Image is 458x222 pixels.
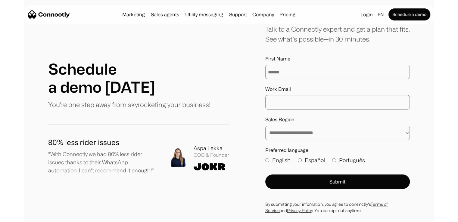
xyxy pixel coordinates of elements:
[298,158,302,162] input: Español
[227,12,249,17] a: Support
[48,137,157,148] h1: 80% less rider issues
[183,12,226,17] a: Utility messaging
[277,12,298,17] a: Pricing
[388,8,430,20] a: Schedule a demo
[265,24,410,44] div: Talk to a Connectly expert and get a plan that fits. See what’s possible—in 30 minutes.
[12,211,36,220] ul: Language list
[265,56,410,62] label: First Name
[265,174,410,189] button: Submit
[48,60,155,96] h1: Schedule a demo [DATE]
[332,156,365,164] label: Português
[358,10,375,19] a: Login
[375,10,387,19] div: en
[48,100,210,109] p: You're one step away from skyrocketing your business!
[148,12,182,17] a: Sales agents
[287,208,313,213] a: Privacy Policy
[332,158,336,162] input: Português
[265,201,410,214] div: By submitting your infomation, you agree to conenctly’s and . You can opt out anytime.
[120,12,147,17] a: Marketing
[194,144,229,152] div: Aspa Lekka
[194,152,229,158] div: COO & Founder
[298,156,325,164] label: Español
[265,202,388,213] a: Terms of Service
[6,211,36,220] aside: Language selected: English
[378,10,384,19] div: en
[48,150,157,174] p: "With Connectly we had 80% less rider issues thanks to their WhatsApp automation. I can't recomme...
[265,117,410,122] label: Sales Region
[265,158,269,162] input: English
[265,86,410,92] label: Work Email
[28,10,70,19] a: home
[251,10,276,19] div: Company
[265,156,291,164] label: English
[252,10,274,19] div: Company
[265,147,410,153] label: Preferred language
